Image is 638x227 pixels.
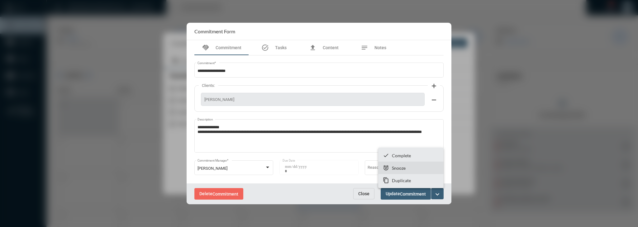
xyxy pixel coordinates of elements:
p: Duplicate [392,178,411,183]
mat-icon: checkmark [383,152,389,158]
p: Complete [392,153,411,158]
mat-icon: content_copy [383,177,389,183]
p: Snooze [392,165,406,171]
mat-icon: snooze [383,165,389,171]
